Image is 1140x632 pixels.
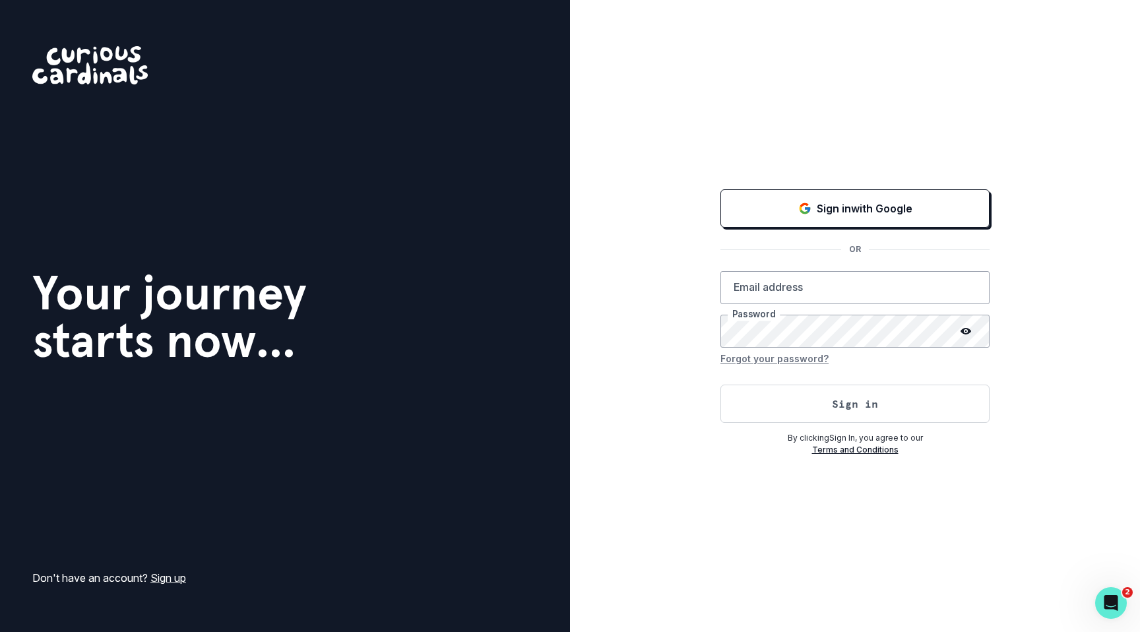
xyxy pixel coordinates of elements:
img: Curious Cardinals Logo [32,46,148,84]
button: Sign in [720,385,990,423]
button: Forgot your password? [720,348,829,369]
h1: Your journey starts now... [32,269,307,364]
p: Don't have an account? [32,570,186,586]
a: Sign up [150,571,186,585]
p: Sign in with Google [817,201,912,216]
p: By clicking Sign In , you agree to our [720,432,990,444]
a: Terms and Conditions [812,445,899,455]
iframe: Intercom live chat [1095,587,1127,619]
p: OR [841,243,869,255]
span: 2 [1122,587,1133,598]
button: Sign in with Google (GSuite) [720,189,990,228]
